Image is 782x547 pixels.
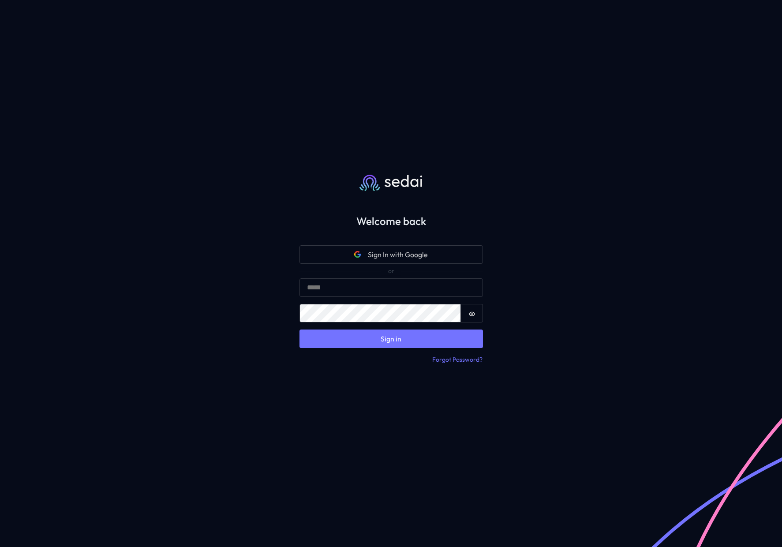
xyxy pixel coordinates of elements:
button: Forgot Password? [432,355,483,365]
button: Show password [461,304,483,322]
svg: Google icon [354,251,361,258]
span: Sign In with Google [368,249,428,260]
button: Google iconSign In with Google [299,245,483,264]
button: Sign in [299,330,483,348]
h2: Welcome back [285,215,497,228]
